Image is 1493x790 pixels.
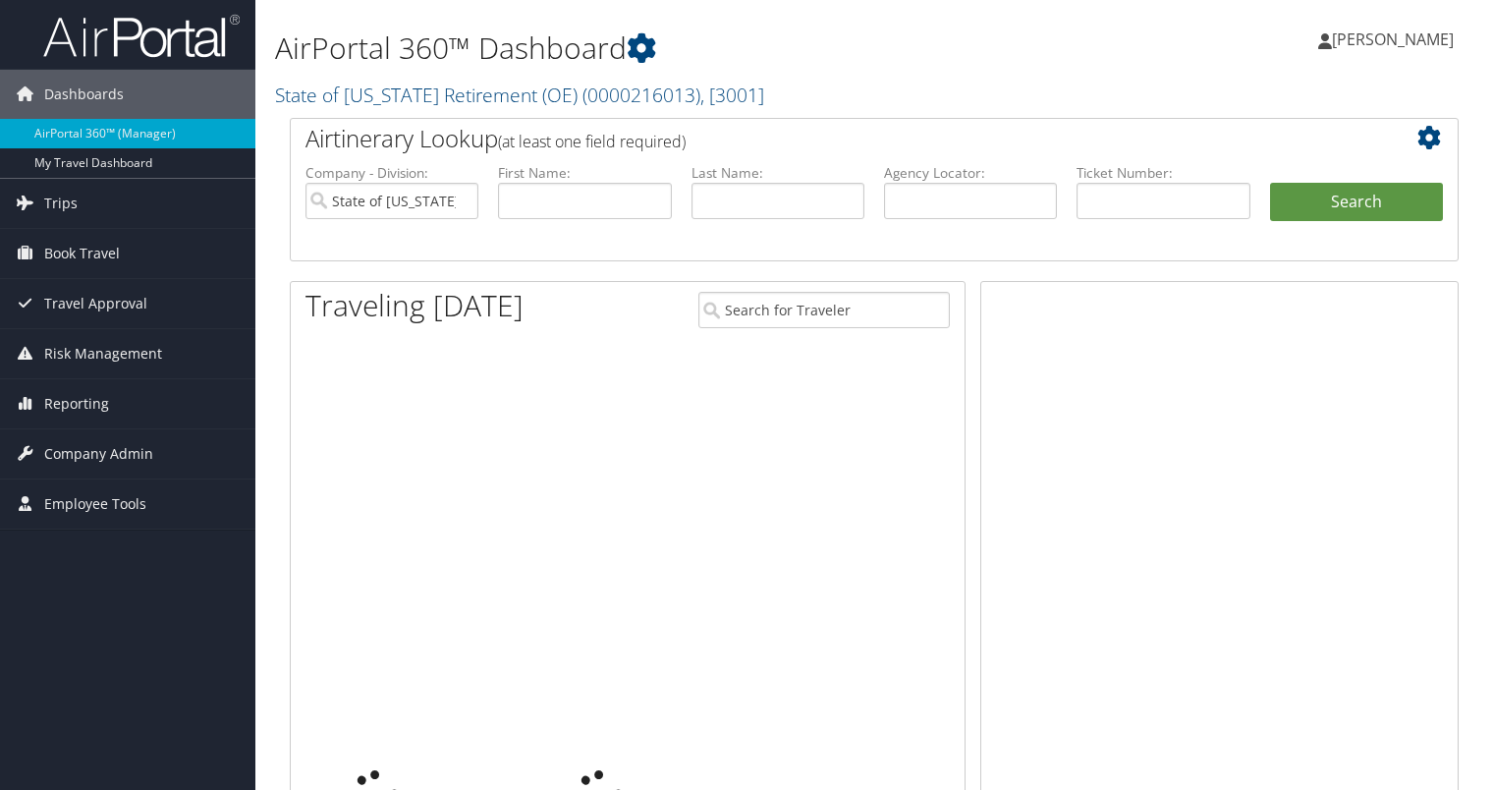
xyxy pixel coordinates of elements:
[44,179,78,228] span: Trips
[44,229,120,278] span: Book Travel
[305,122,1346,155] h2: Airtinerary Lookup
[582,82,700,108] span: ( 0000216013 )
[44,379,109,428] span: Reporting
[1332,28,1454,50] span: [PERSON_NAME]
[884,163,1057,183] label: Agency Locator:
[44,429,153,479] span: Company Admin
[275,28,1074,69] h1: AirPortal 360™ Dashboard
[498,131,686,152] span: (at least one field required)
[498,163,671,183] label: First Name:
[698,292,950,328] input: Search for Traveler
[1077,163,1249,183] label: Ticket Number:
[44,329,162,378] span: Risk Management
[275,82,764,108] a: State of [US_STATE] Retirement (OE)
[43,13,240,59] img: airportal-logo.png
[305,285,524,326] h1: Traveling [DATE]
[1318,10,1473,69] a: [PERSON_NAME]
[305,163,478,183] label: Company - Division:
[44,70,124,119] span: Dashboards
[700,82,764,108] span: , [ 3001 ]
[1270,183,1443,222] button: Search
[44,279,147,328] span: Travel Approval
[44,480,146,529] span: Employee Tools
[691,163,864,183] label: Last Name:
